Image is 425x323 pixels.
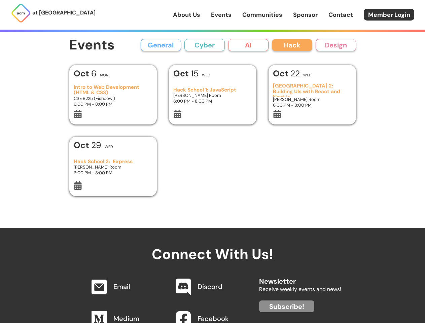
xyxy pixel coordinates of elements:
a: Medium [113,314,139,323]
a: Email [113,282,130,291]
p: Receive weekly events and news! [259,285,341,294]
a: About Us [173,10,200,19]
a: Communities [242,10,282,19]
img: Discord [176,279,191,295]
h3: CSE B225 (Fishbowl) [74,96,152,101]
a: Member Login [364,9,414,21]
h1: Events [69,38,115,53]
h2: Wed [105,145,113,149]
h2: Wed [303,73,312,77]
h3: [GEOGRAPHIC_DATA] 2: Building UIs with React and Next.js [273,83,351,97]
h3: 6:00 PM - 8:00 PM [273,102,351,108]
h3: 6:00 PM - 8:00 PM [74,101,152,107]
p: at [GEOGRAPHIC_DATA] [32,8,96,17]
h3: [PERSON_NAME] Room [74,164,152,170]
h3: [PERSON_NAME] Room [273,97,351,102]
button: Design [316,39,356,51]
img: Email [92,280,107,294]
h2: Connect With Us! [84,228,341,262]
h3: 6:00 PM - 8:00 PM [173,98,252,104]
button: AI [228,39,269,51]
h2: Wed [202,73,210,77]
h2: Mon [100,73,109,77]
a: Sponsor [293,10,318,19]
b: Oct [273,68,290,79]
h3: Intro to Web Development (HTML & CSS) [74,84,152,96]
a: Discord [198,282,222,291]
a: Facebook [198,314,229,323]
button: Hack [272,39,312,51]
button: Cyber [184,39,225,51]
button: General [141,39,181,51]
h3: Hack School 3: Express [74,159,152,165]
b: Oct [74,140,91,151]
a: at [GEOGRAPHIC_DATA] [11,3,96,23]
a: Contact [328,10,353,19]
h1: 6 [74,69,97,78]
h1: 15 [173,69,199,78]
img: ACM Logo [11,3,31,23]
b: Oct [74,68,91,79]
h3: [PERSON_NAME] Room [173,93,252,98]
h3: Hack School 1: JavaScript [173,87,252,93]
a: Events [211,10,232,19]
a: Subscribe! [259,300,314,312]
h1: 29 [74,141,101,149]
h1: 22 [273,69,300,78]
b: Oct [173,68,191,79]
h2: Newsletter [259,271,341,285]
h3: 6:00 PM - 8:00 PM [74,170,152,176]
